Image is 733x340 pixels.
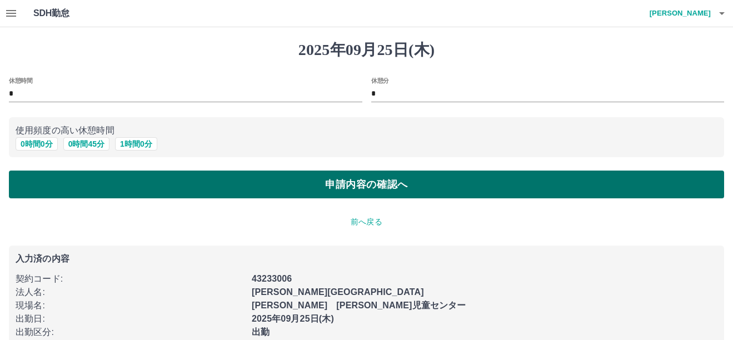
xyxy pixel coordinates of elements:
p: 出勤区分 : [16,326,245,339]
b: [PERSON_NAME][GEOGRAPHIC_DATA] [252,287,424,297]
h1: 2025年09月25日(木) [9,41,724,59]
label: 休憩分 [371,76,389,84]
p: 前へ戻る [9,216,724,228]
p: 契約コード : [16,272,245,286]
button: 0時間0分 [16,137,58,151]
p: 出勤日 : [16,312,245,326]
button: 申請内容の確認へ [9,171,724,198]
button: 0時間45分 [63,137,109,151]
b: 43233006 [252,274,292,283]
p: 現場名 : [16,299,245,312]
b: [PERSON_NAME] [PERSON_NAME]児童センター [252,301,466,310]
label: 休憩時間 [9,76,32,84]
b: 2025年09月25日(木) [252,314,334,323]
p: 使用頻度の高い休憩時間 [16,124,717,137]
p: 入力済の内容 [16,254,717,263]
b: 出勤 [252,327,270,337]
button: 1時間0分 [115,137,157,151]
p: 法人名 : [16,286,245,299]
